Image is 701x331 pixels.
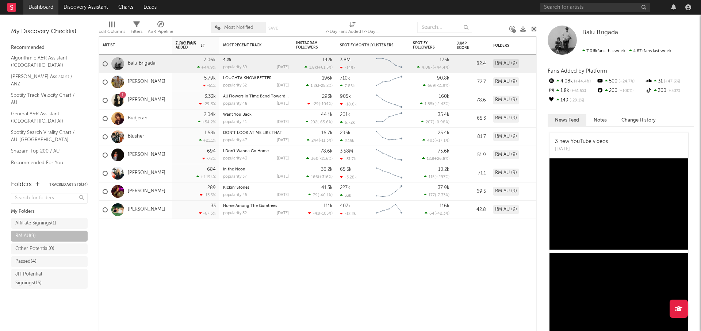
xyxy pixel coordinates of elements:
div: 5.79k [204,76,216,81]
span: +0.98 % [434,120,448,124]
span: +50 % [666,89,680,93]
span: 7.06k fans this week [582,49,625,53]
div: In the Neon [223,168,289,172]
a: 4:25 [223,58,231,62]
div: 289 [207,185,216,190]
div: ( ) [308,193,333,197]
a: DON’T LOOK AT ME LIKE THAT [223,131,282,135]
div: RM AU (9) [493,169,519,177]
span: -41 [313,212,319,216]
div: -149k [340,65,356,70]
span: 360 [311,157,318,161]
div: 69.5 [457,187,486,196]
div: RM AU (9) [493,114,519,123]
div: Edit Columns [99,27,125,36]
div: Folders [11,180,32,189]
span: -29 [312,102,319,106]
div: 81.7 [457,132,486,141]
div: +21.1 % [199,138,216,143]
a: Want You Back [223,113,252,117]
div: 160k [439,94,449,99]
svg: Chart title [373,55,406,73]
div: 116k [440,204,449,208]
div: 78.6 [457,96,486,105]
div: Filters [131,27,142,36]
svg: Chart title [373,73,406,91]
div: [DATE] [277,157,289,161]
div: [DATE] [277,84,289,88]
span: +17.1 % [436,139,448,143]
div: ( ) [308,211,333,216]
span: -104 % [320,102,332,106]
span: Fans Added by Platform [548,68,607,74]
div: Instagram Followers [296,41,322,50]
div: popularity: 45 [223,193,247,197]
div: +44.9 % [197,65,216,70]
span: 7-Day Fans Added [176,41,199,50]
svg: Chart title [373,109,406,128]
a: Affiliate Signings(1) [11,218,88,229]
div: 7.06k [204,58,216,62]
div: 227k [340,185,350,190]
a: Balu Brigada [582,29,618,36]
div: [DATE] [555,146,608,153]
div: 31 [645,77,694,86]
div: ( ) [421,120,449,124]
div: 710k [340,76,350,81]
input: Search... [417,22,472,33]
div: ( ) [420,101,449,106]
span: 1.8k [309,66,317,70]
a: [PERSON_NAME] [128,79,165,85]
div: 35.4k [438,112,449,117]
button: Save [268,26,278,30]
div: A&R Pipeline [148,27,173,36]
a: [PERSON_NAME] [128,97,165,103]
div: Edit Columns [99,18,125,39]
button: Tracked Artists(34) [49,183,88,186]
div: popularity: 52 [223,84,247,88]
span: 166 [311,175,318,179]
span: -11.3 % [320,139,332,143]
div: [DATE] [277,193,289,197]
div: 142k [322,58,333,62]
div: ( ) [306,120,333,124]
button: News Feed [548,114,586,126]
div: ( ) [304,65,333,70]
span: 207 [426,120,433,124]
div: 7-Day Fans Added (7-Day Fans Added) [325,18,380,39]
div: 36.2k [321,167,333,172]
div: 51.9 [457,151,486,159]
div: [DATE] [277,102,289,106]
div: ( ) [425,211,449,216]
div: 42.8 [457,205,486,214]
a: Recommended For You [11,159,80,167]
span: 669 [428,84,435,88]
span: +44.4 % [434,66,448,70]
div: popularity: 48 [223,102,248,106]
a: General A&R Assistant ([GEOGRAPHIC_DATA]) [11,110,80,125]
div: popularity: 43 [223,157,247,161]
a: Home Among The Gumtrees [223,204,277,208]
div: Kickin' Stones [223,186,289,190]
div: Spotify Followers [413,41,438,50]
a: I Don't Wanna Go Home [223,149,269,153]
a: Blusher [128,134,144,140]
span: 1.85k [425,102,434,106]
div: 3 new YouTube videos [555,138,608,146]
span: -11.6 % [319,157,332,161]
div: ( ) [306,156,333,161]
div: My Discovery Checklist [11,27,88,36]
div: Want You Back [223,113,289,117]
div: RM AU (9) [493,187,519,196]
span: 177 [429,193,435,197]
div: 72.7 [457,78,486,86]
div: ( ) [307,101,333,106]
span: 202 [310,120,317,124]
div: I OUGHTA KNOW BETTER [223,76,289,80]
a: Budjerah [128,115,148,122]
div: [DATE] [277,138,289,142]
span: -11.9 % [436,84,448,88]
span: -42.3 % [436,212,448,216]
span: +61.5 % [569,89,586,93]
div: JH Potential Signings ( 15 ) [15,270,67,288]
